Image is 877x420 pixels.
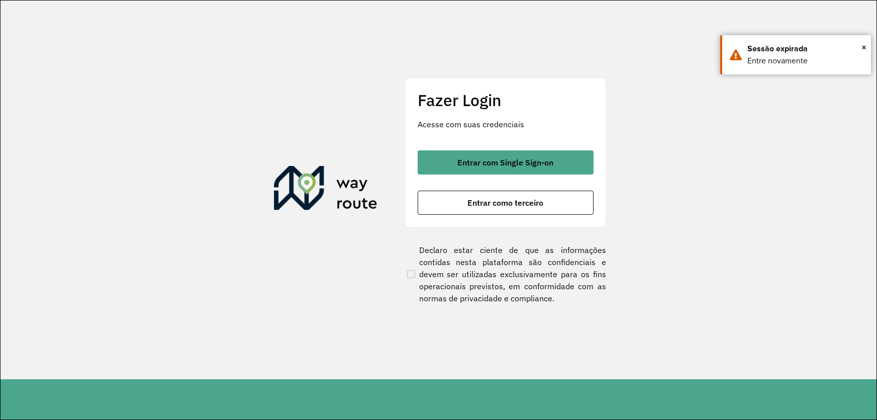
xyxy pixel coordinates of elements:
[747,43,863,55] div: Sessão expirada
[861,40,866,55] button: Close
[861,40,866,55] span: ×
[274,166,377,214] img: Roteirizador AmbevTech
[418,191,594,215] button: button
[457,158,553,166] span: Entrar com Single Sign-on
[418,91,594,110] h2: Fazer Login
[747,55,863,67] div: Entre novamente
[418,118,594,130] p: Acesse com suas credenciais
[418,150,594,175] button: button
[405,244,606,304] label: Declaro estar ciente de que as informações contidas nesta plataforma são confidenciais e devem se...
[467,199,543,207] span: Entrar como terceiro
